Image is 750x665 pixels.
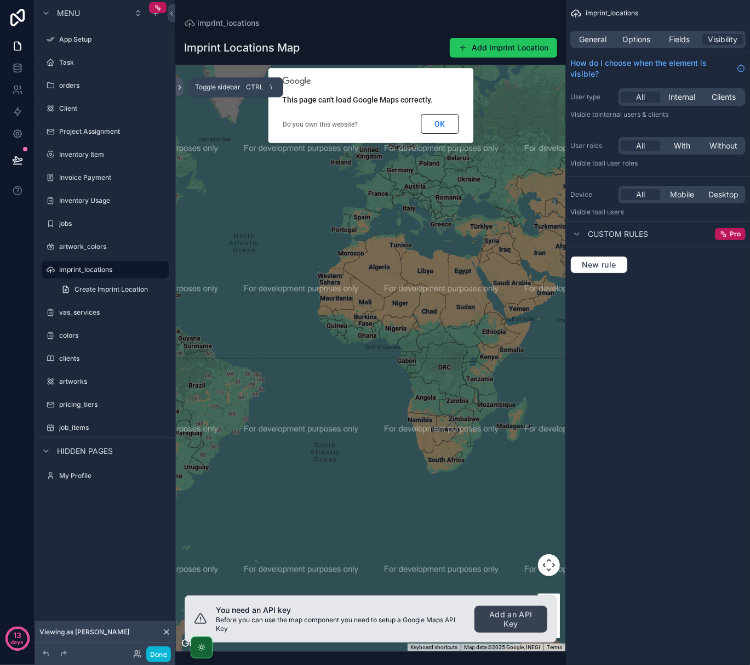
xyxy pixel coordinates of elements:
[283,121,358,128] a: Do you own this website?
[59,219,167,228] label: jobs
[59,81,167,90] label: orders
[184,40,300,55] h1: Imprint Locations Map
[42,238,169,255] a: artwork_colors
[42,373,169,390] a: artworks
[42,123,169,140] a: Project Assignment
[59,58,167,67] label: Task
[674,140,690,151] span: With
[59,196,167,205] label: Inventory Usage
[670,189,694,200] span: Mobile
[730,230,741,238] span: Pro
[39,628,129,636] span: Viewing as [PERSON_NAME]
[709,189,739,200] span: Desktop
[570,159,746,168] p: Visible to
[42,146,169,163] a: Inventory Item
[42,261,169,278] a: imprint_locations
[598,110,668,118] span: Internal users & clients
[712,92,736,103] span: Clients
[59,308,167,317] label: vas_services
[11,634,24,650] p: days
[588,229,648,240] span: Custom rules
[59,127,167,136] label: Project Assignment
[42,31,169,48] a: App Setup
[636,189,645,200] span: All
[59,150,167,159] label: Inventory Item
[42,215,169,232] a: jobs
[197,18,260,29] span: imprint_locations
[245,82,265,93] span: Ctrl
[669,34,690,45] span: Fields
[570,190,614,199] label: Device
[59,400,167,409] label: pricing_tiers
[598,159,638,167] span: All user roles
[282,95,433,104] span: This page can't load Google Maps correctly.
[464,644,540,650] span: Map data ©2025 Google, INEGI
[57,8,80,19] span: Menu
[42,467,169,485] a: My Profile
[42,350,169,367] a: clients
[59,354,167,363] label: clients
[570,93,614,101] label: User type
[636,92,645,103] span: All
[42,54,169,71] a: Task
[570,256,628,274] button: New rule
[474,606,547,633] button: Add an API Key
[42,77,169,94] a: orders
[59,173,167,182] label: Invoice Payment
[577,260,621,270] span: New rule
[59,471,167,480] label: My Profile
[708,34,738,45] span: Visibility
[184,18,260,29] a: imprint_locations
[42,192,169,209] a: Inventory Usage
[421,114,459,134] button: OK
[570,58,732,79] span: How do I choose when the element is visible?
[75,285,148,294] span: Create Imprint Location
[450,38,557,58] button: Add Imprint Location
[570,110,746,119] p: Visible to
[55,281,169,298] a: Create Imprint Location
[179,637,215,651] img: Google
[570,208,746,217] p: Visible to
[710,140,738,151] span: Without
[179,637,215,651] a: Open this area in Google Maps (opens a new window)
[59,35,167,44] label: App Setup
[42,169,169,186] a: Invoice Payment
[59,104,167,113] label: Client
[267,83,276,92] span: \
[59,377,167,386] label: artworks
[42,419,169,436] a: job_items
[42,100,169,117] a: Client
[636,140,645,151] span: All
[410,644,457,651] button: Keyboard shortcuts
[57,446,113,457] span: Hidden pages
[669,92,696,103] span: Internal
[216,605,466,616] h3: You need an API key
[42,396,169,413] a: pricing_tiers
[580,34,607,45] span: General
[570,141,614,150] label: User roles
[59,331,167,340] label: colors
[59,265,162,274] label: imprint_locations
[59,242,167,251] label: artwork_colors
[586,9,638,18] span: imprint_locations
[598,208,624,216] span: all users
[547,644,562,650] a: Terms (opens in new tab)
[59,423,167,432] label: job_items
[42,327,169,344] a: colors
[42,304,169,321] a: vas_services
[146,646,171,662] button: Done
[538,594,560,616] button: Zoom in
[570,58,746,79] a: How do I choose when the element is visible?
[538,554,560,576] button: Map camera controls
[13,630,21,641] p: 13
[622,34,650,45] span: Options
[195,83,241,92] span: Toggle sidebar
[216,616,466,633] p: Before you can use the map component you need to setup a Google Maps API Key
